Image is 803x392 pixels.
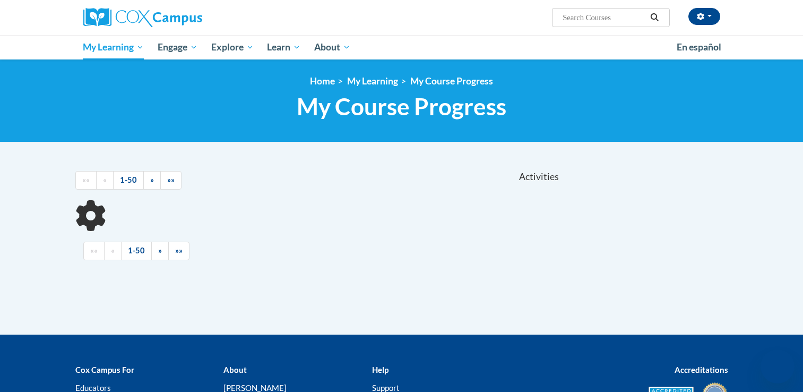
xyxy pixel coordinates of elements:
span: » [150,175,154,184]
a: End [160,171,182,190]
div: Main menu [67,35,736,59]
a: About [307,35,357,59]
span: Explore [211,41,254,54]
span: «« [82,175,90,184]
b: Cox Campus For [75,365,134,374]
a: Home [310,75,335,87]
button: Account Settings [688,8,720,25]
a: Previous [96,171,114,190]
a: 1-50 [121,242,152,260]
a: Begining [83,242,105,260]
button: Search [646,11,662,24]
span: About [314,41,350,54]
span: « [111,246,115,255]
a: Next [151,242,169,260]
input: Search Courses [562,11,646,24]
iframe: Button to launch messaging window [761,350,795,384]
span: «« [90,246,98,255]
b: About [223,365,247,374]
a: Next [143,171,161,190]
a: Engage [151,35,204,59]
b: Accreditations [675,365,728,374]
span: Activities [519,171,559,183]
a: Previous [104,242,122,260]
a: Cox Campus [83,8,285,27]
span: Engage [158,41,197,54]
a: My Learning [347,75,398,87]
span: « [103,175,107,184]
span: » [158,246,162,255]
a: My Course Progress [410,75,493,87]
a: My Learning [76,35,151,59]
a: End [168,242,189,260]
img: Cox Campus [83,8,202,27]
span: My Course Progress [297,92,506,121]
a: Begining [75,171,97,190]
span: Learn [267,41,300,54]
a: 1-50 [113,171,144,190]
span: En español [677,41,721,53]
a: En español [670,36,728,58]
span: »» [167,175,175,184]
span: My Learning [83,41,144,54]
span: »» [175,246,183,255]
a: Explore [204,35,261,59]
b: Help [372,365,388,374]
a: Learn [260,35,307,59]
